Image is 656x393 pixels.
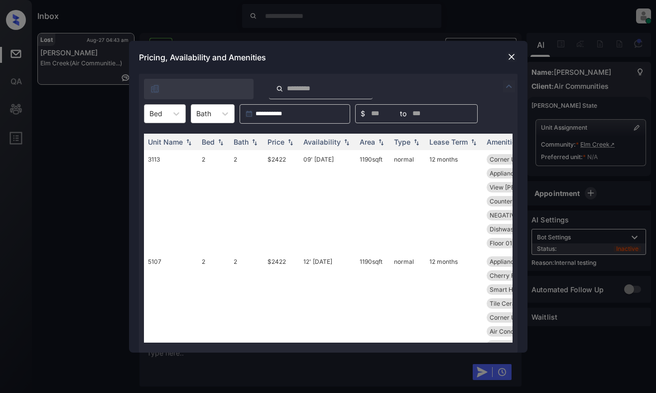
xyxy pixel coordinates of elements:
[490,342,542,349] span: Washer Stackabl...
[129,41,527,74] div: Pricing, Availability and Amenities
[376,138,386,145] img: sorting
[490,184,553,191] span: View [PERSON_NAME]
[490,170,536,177] span: Appliances Silv...
[360,138,375,146] div: Area
[267,138,284,146] div: Price
[263,252,299,355] td: $2422
[425,150,483,252] td: 12 months
[490,328,532,335] span: Air Conditioner
[490,258,536,265] span: Appliances Silv...
[490,239,512,247] span: Floor 01
[184,138,194,145] img: sorting
[144,252,198,355] td: 5107
[469,138,479,145] img: sorting
[342,138,352,145] img: sorting
[507,52,517,62] img: close
[390,252,425,355] td: normal
[230,252,263,355] td: 2
[216,138,226,145] img: sorting
[250,138,260,145] img: sorting
[490,314,523,321] span: Corner Unit
[490,156,523,163] span: Corner Unit
[230,150,263,252] td: 2
[276,84,283,93] img: icon-zuma
[490,225,523,233] span: Dishwasher
[303,138,341,146] div: Availability
[503,80,515,92] img: icon-zuma
[361,108,365,119] span: $
[356,150,390,252] td: 1190 sqft
[400,108,406,119] span: to
[263,150,299,252] td: $2422
[390,150,425,252] td: normal
[148,138,183,146] div: Unit Name
[299,252,356,355] td: 12' [DATE]
[429,138,468,146] div: Lease Term
[490,197,541,205] span: Countertops Gra...
[285,138,295,145] img: sorting
[490,300,526,307] span: Tile Ceramic
[234,138,249,146] div: Bath
[202,138,215,146] div: Bed
[356,252,390,355] td: 1190 sqft
[411,138,421,145] img: sorting
[198,252,230,355] td: 2
[150,84,160,94] img: icon-zuma
[425,252,483,355] td: 12 months
[490,272,538,279] span: Cherry Finish C...
[487,138,520,146] div: Amenities
[490,286,544,293] span: Smart Home Ther...
[144,150,198,252] td: 3113
[198,150,230,252] td: 2
[490,211,536,219] span: NEGATIVE Noise
[394,138,410,146] div: Type
[299,150,356,252] td: 09' [DATE]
